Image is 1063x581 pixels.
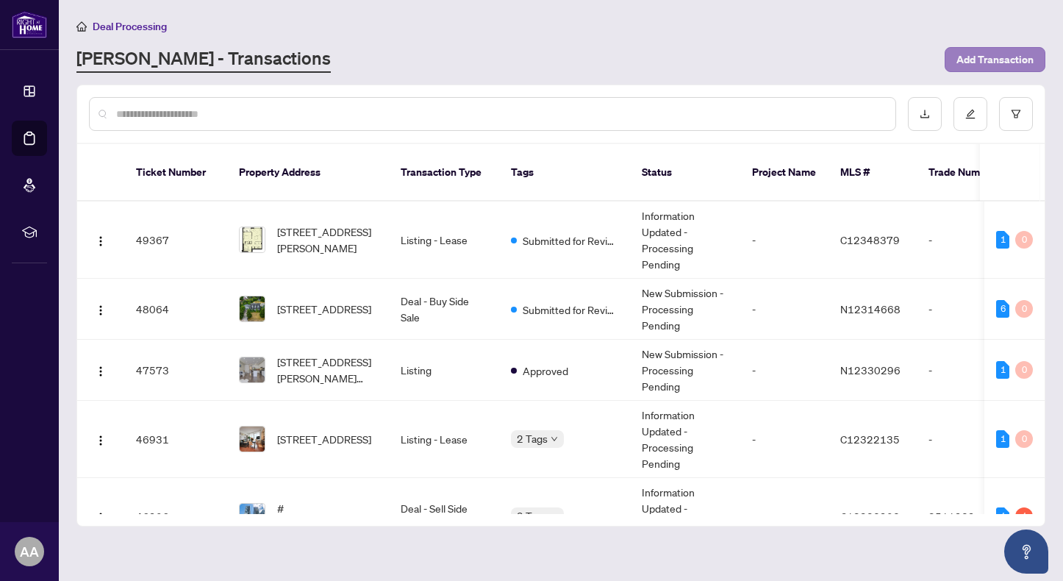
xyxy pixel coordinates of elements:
[630,144,740,202] th: Status
[1015,361,1033,379] div: 0
[917,144,1020,202] th: Trade Number
[124,401,227,478] td: 46931
[630,279,740,340] td: New Submission - Processing Pending
[389,340,499,401] td: Listing
[996,300,1009,318] div: 6
[920,109,930,119] span: download
[499,144,630,202] th: Tags
[840,233,900,246] span: C12348379
[389,401,499,478] td: Listing - Lease
[630,340,740,401] td: New Submission - Processing Pending
[1011,109,1021,119] span: filter
[917,478,1020,555] td: 2511939
[89,297,112,321] button: Logo
[630,401,740,478] td: Information Updated - Processing Pending
[124,144,227,202] th: Ticket Number
[996,231,1009,249] div: 1
[240,427,265,452] img: thumbnail-img
[840,363,901,377] span: N12330296
[89,427,112,451] button: Logo
[277,224,377,256] span: [STREET_ADDRESS][PERSON_NAME]
[996,507,1009,525] div: 1
[917,279,1020,340] td: -
[917,202,1020,279] td: -
[124,340,227,401] td: 47573
[124,202,227,279] td: 49367
[124,279,227,340] td: 48064
[89,228,112,252] button: Logo
[840,510,900,523] span: C12283903
[227,144,389,202] th: Property Address
[523,363,568,379] span: Approved
[551,513,558,520] span: down
[956,48,1034,71] span: Add Transaction
[740,401,828,478] td: -
[517,430,548,447] span: 2 Tags
[277,354,377,386] span: [STREET_ADDRESS][PERSON_NAME][PERSON_NAME]
[1015,507,1033,525] div: 1
[89,505,112,528] button: Logo
[840,432,900,446] span: C12322135
[95,235,107,247] img: Logo
[12,11,47,38] img: logo
[965,109,976,119] span: edit
[277,301,371,317] span: [STREET_ADDRESS]
[630,478,740,555] td: Information Updated - Processing Pending
[95,366,107,377] img: Logo
[1015,300,1033,318] div: 0
[76,21,87,32] span: home
[20,541,39,562] span: AA
[740,478,828,555] td: -
[389,478,499,555] td: Deal - Sell Side Lease
[740,279,828,340] td: -
[996,430,1009,448] div: 1
[917,340,1020,401] td: -
[93,20,167,33] span: Deal Processing
[517,507,548,524] span: 2 Tags
[917,401,1020,478] td: -
[740,340,828,401] td: -
[999,97,1033,131] button: filter
[828,144,917,202] th: MLS #
[277,431,371,447] span: [STREET_ADDRESS]
[240,296,265,321] img: thumbnail-img
[240,227,265,252] img: thumbnail-img
[630,202,740,279] td: Information Updated - Processing Pending
[277,500,377,532] span: #[STREET_ADDRESS]
[95,435,107,446] img: Logo
[523,232,618,249] span: Submitted for Review
[76,46,331,73] a: [PERSON_NAME] - Transactions
[740,144,828,202] th: Project Name
[945,47,1045,72] button: Add Transaction
[389,144,499,202] th: Transaction Type
[240,504,265,529] img: thumbnail-img
[240,357,265,382] img: thumbnail-img
[740,202,828,279] td: -
[1004,530,1048,574] button: Open asap
[953,97,987,131] button: edit
[389,279,499,340] td: Deal - Buy Side Sale
[89,358,112,382] button: Logo
[551,435,558,443] span: down
[908,97,942,131] button: download
[840,302,901,316] span: N12314668
[389,202,499,279] td: Listing - Lease
[996,361,1009,379] div: 1
[95,512,107,524] img: Logo
[124,478,227,555] td: 46906
[1015,231,1033,249] div: 0
[1015,430,1033,448] div: 0
[523,302,618,318] span: Submitted for Review
[95,304,107,316] img: Logo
